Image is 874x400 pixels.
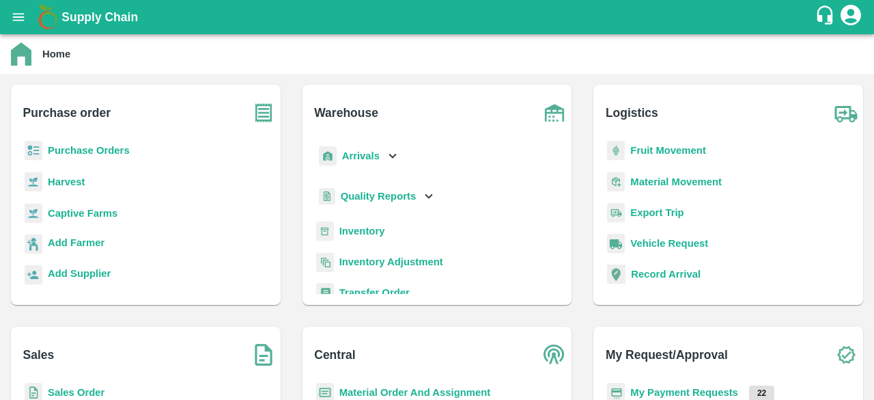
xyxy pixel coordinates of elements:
[319,188,335,205] img: qualityReport
[630,145,706,156] a: Fruit Movement
[25,265,42,285] img: supplier
[23,103,111,122] b: Purchase order
[25,203,42,224] img: harvest
[630,176,722,187] a: Material Movement
[339,287,410,298] a: Transfer Order
[606,345,728,364] b: My Request/Approval
[838,3,863,31] div: account of current user
[607,265,625,284] img: recordArrival
[34,3,61,31] img: logo
[607,172,625,192] img: material
[61,10,138,24] b: Supply Chain
[25,235,42,254] img: farmer
[607,234,625,254] img: vehicle
[606,103,658,122] b: Logistics
[607,141,625,161] img: fruit
[48,237,104,248] b: Add Farmer
[339,226,385,237] a: Inventory
[829,338,863,372] img: check
[42,49,70,59] b: Home
[630,238,708,249] a: Vehicle Request
[630,207,683,218] a: Export Trip
[314,103,378,122] b: Warehouse
[3,1,34,33] button: open drawer
[316,183,437,211] div: Quality Reports
[25,172,42,192] img: harvest
[48,268,111,279] b: Add Supplier
[48,266,111,284] a: Add Supplier
[607,203,625,223] img: delivery
[25,141,42,161] img: reciept
[48,145,130,156] a: Purchase Orders
[314,345,355,364] b: Central
[631,269,701,280] a: Record Arrival
[316,283,334,303] img: whTransfer
[829,96,863,130] img: truck
[246,338,281,372] img: soSales
[316,141,401,172] div: Arrivals
[48,176,85,187] a: Harvest
[48,387,104,398] a: Sales Order
[341,191,417,202] b: Quality Reports
[537,338,572,372] img: central
[342,150,380,161] b: Arrivals
[815,5,838,29] div: customer-support
[61,8,815,27] a: Supply Chain
[339,256,443,267] a: Inventory Adjustment
[316,252,334,272] img: inventory
[246,96,281,130] img: purchase
[319,146,337,166] img: whArrival
[339,387,491,398] a: Material Order And Assignment
[48,208,117,219] a: Captive Farms
[48,235,104,254] a: Add Farmer
[11,42,31,66] img: home
[23,345,55,364] b: Sales
[537,96,572,130] img: warehouse
[316,222,334,241] img: whInventory
[630,387,738,398] a: My Payment Requests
